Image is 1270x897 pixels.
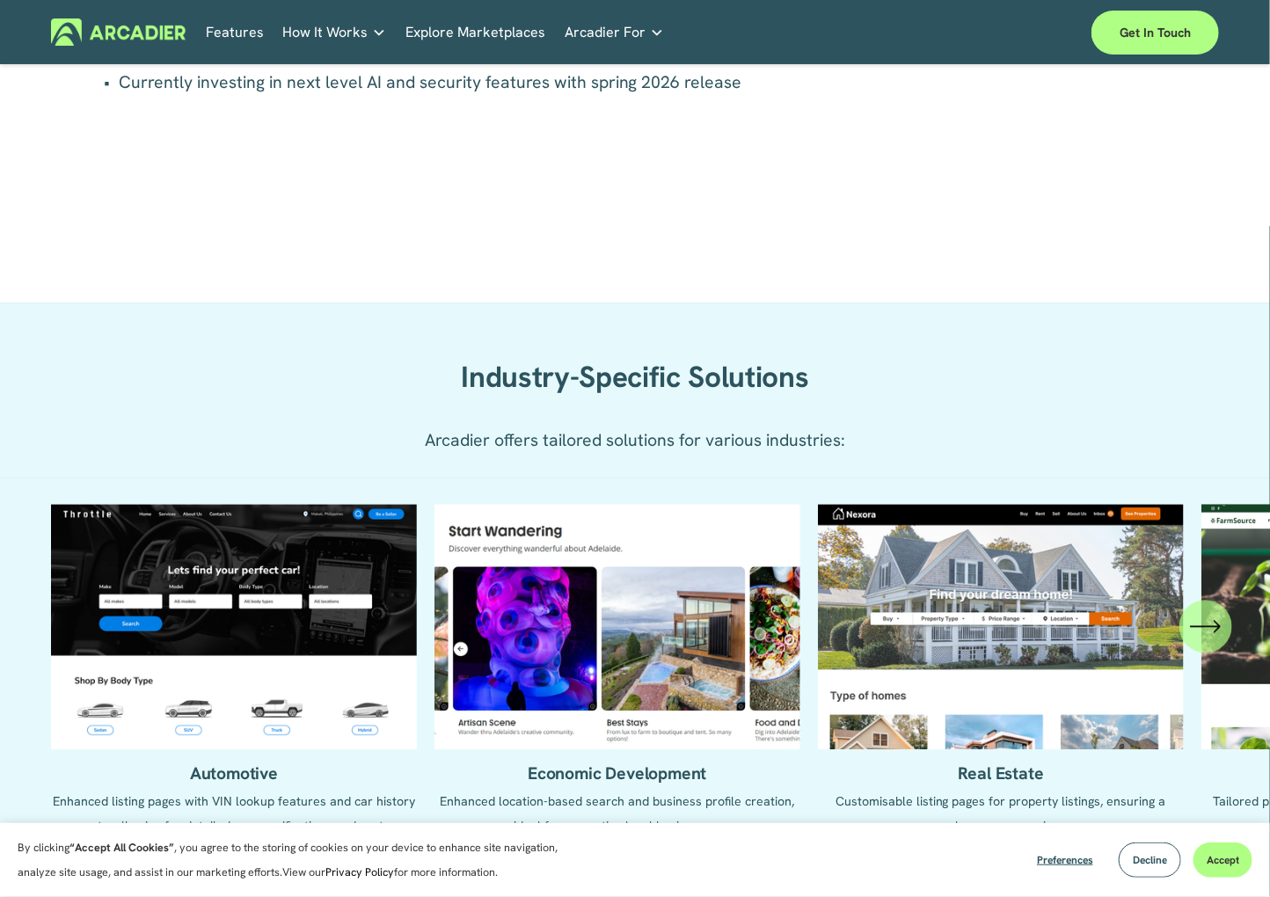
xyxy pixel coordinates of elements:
button: Decline [1119,842,1181,878]
span: Arcadier offers tailored solutions for various industries: [425,429,845,451]
div: Chat Widget [1182,813,1270,897]
span: How It Works [282,20,368,45]
a: folder dropdown [282,18,386,46]
a: Features [206,18,264,46]
strong: “Accept All Cookies” [69,840,174,855]
span: Decline [1133,853,1167,867]
p: Currently investing in next level AI and security features with spring 2026 release [119,70,1170,95]
a: Explore Marketplaces [405,18,545,46]
a: Privacy Policy [325,864,394,879]
button: Preferences [1024,842,1106,878]
h2: Industry-Specific Solutions [402,359,869,396]
img: Arcadier [51,18,186,46]
span: Arcadier For [565,20,646,45]
a: folder dropdown [565,18,664,46]
span: Preferences [1037,853,1093,867]
p: By clicking , you agree to the storing of cookies on your device to enhance site navigation, anal... [18,835,589,885]
button: Next [1179,600,1232,653]
a: Get in touch [1091,11,1219,55]
iframe: To enrich screen reader interactions, please activate Accessibility in Grammarly extension settings [1182,813,1270,897]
